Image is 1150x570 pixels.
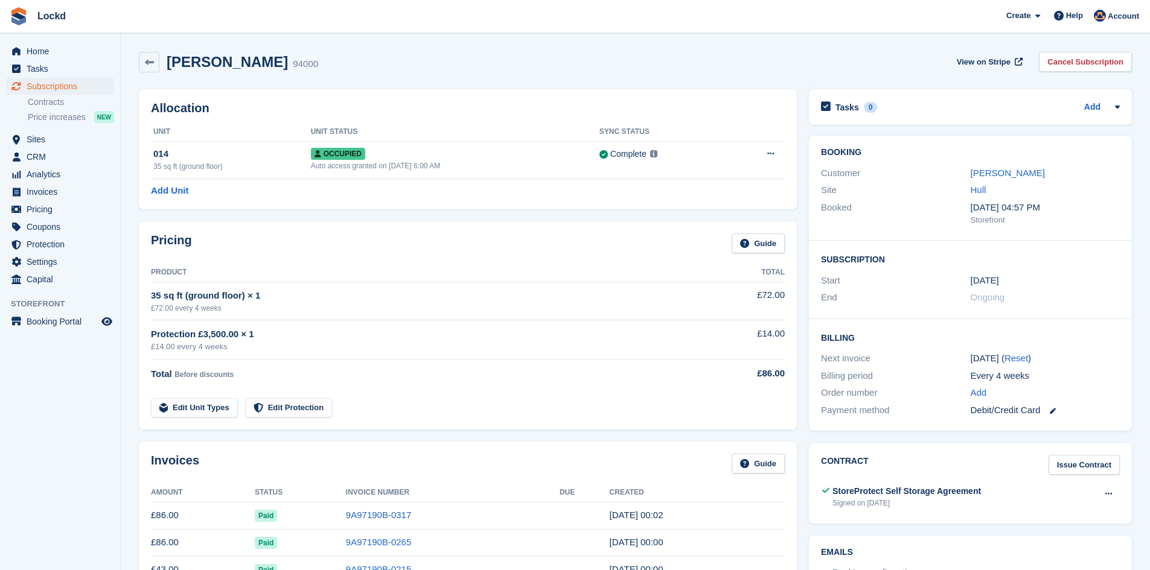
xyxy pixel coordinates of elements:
[1039,52,1132,72] a: Cancel Subscription
[732,454,785,473] a: Guide
[28,110,114,124] a: Price increases NEW
[821,331,1120,343] h2: Billing
[245,398,332,418] a: Edit Protection
[151,263,701,282] th: Product
[6,78,114,95] a: menu
[153,161,311,172] div: 35 sq ft (ground floor)
[832,485,981,498] div: StoreProtect Self Storage Agreement
[33,6,71,26] a: Lockd
[28,112,86,123] span: Price increases
[971,168,1045,178] a: [PERSON_NAME]
[167,54,288,70] h2: [PERSON_NAME]
[255,510,277,522] span: Paid
[821,369,970,383] div: Billing period
[311,122,599,142] th: Unit Status
[6,131,114,148] a: menu
[6,60,114,77] a: menu
[821,291,970,305] div: End
[28,97,114,108] a: Contracts
[821,404,970,417] div: Payment method
[151,341,701,353] div: £14.00 every 4 weeks
[27,60,99,77] span: Tasks
[610,537,663,547] time: 2025-09-02 23:00:06 UTC
[821,166,970,180] div: Customer
[151,328,701,341] div: Protection £3,500.00 × 1
[957,56,1011,68] span: View on Stripe
[151,233,192,253] h2: Pricing
[821,201,970,226] div: Booked
[701,282,785,320] td: £72.00
[6,218,114,235] a: menu
[971,201,1120,215] div: [DATE] 04:57 PM
[11,298,120,310] span: Storefront
[599,122,729,142] th: Sync Status
[151,529,255,556] td: £86.00
[821,386,970,400] div: Order number
[821,274,970,288] div: Start
[151,101,785,115] h2: Allocation
[151,502,255,529] td: £86.00
[10,7,28,25] img: stora-icon-8386f47178a22dfd0bd8f6a31ec36ba5ce8667c1dd55bd0f319d3a0aa187defe.svg
[255,537,277,549] span: Paid
[27,78,99,95] span: Subscriptions
[153,147,311,161] div: 014
[6,313,114,330] a: menu
[27,201,99,218] span: Pricing
[151,369,172,379] span: Total
[6,183,114,200] a: menu
[27,236,99,253] span: Protection
[1108,10,1139,22] span: Account
[1094,10,1106,22] img: Kris Thompson
[6,253,114,270] a: menu
[151,289,701,303] div: 35 sq ft (ground floor) × 1
[821,548,1120,557] h2: Emails
[971,292,1005,302] span: Ongoing
[27,166,99,183] span: Analytics
[346,483,560,502] th: Invoice Number
[864,102,878,113] div: 0
[151,303,701,314] div: £72.00 every 4 weeks
[610,510,663,520] time: 2025-09-30 23:02:06 UTC
[1066,10,1083,22] span: Help
[346,510,411,520] a: 9A97190B-0317
[971,404,1120,417] div: Debit/Credit Card
[971,185,986,195] a: Hull
[1006,10,1030,22] span: Create
[971,386,987,400] a: Add
[94,111,114,123] div: NEW
[6,43,114,60] a: menu
[821,455,869,475] h2: Contract
[6,148,114,165] a: menu
[27,148,99,165] span: CRM
[27,313,99,330] span: Booking Portal
[1049,455,1120,475] a: Issue Contract
[311,148,365,160] span: Occupied
[832,498,981,508] div: Signed on [DATE]
[100,314,114,329] a: Preview store
[27,253,99,270] span: Settings
[701,320,785,359] td: £14.00
[346,537,411,547] a: 9A97190B-0265
[610,483,785,502] th: Created
[151,454,199,473] h2: Invoices
[27,43,99,60] span: Home
[821,148,1120,157] h2: Booking
[971,352,1120,366] div: [DATE] ( )
[835,102,859,113] h2: Tasks
[174,370,234,379] span: Before discounts
[560,483,610,502] th: Due
[610,148,647,160] div: Complete
[821,253,1120,265] h2: Subscription
[971,369,1120,383] div: Every 4 weeks
[821,352,970,366] div: Next invoice
[27,183,99,200] span: Invoices
[293,57,318,71] div: 94000
[952,52,1025,72] a: View on Stripe
[701,367,785,381] div: £86.00
[27,131,99,148] span: Sites
[151,122,311,142] th: Unit
[311,160,599,171] div: Auto access granted on [DATE] 6:00 AM
[971,214,1120,226] div: Storefront
[6,201,114,218] a: menu
[701,263,785,282] th: Total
